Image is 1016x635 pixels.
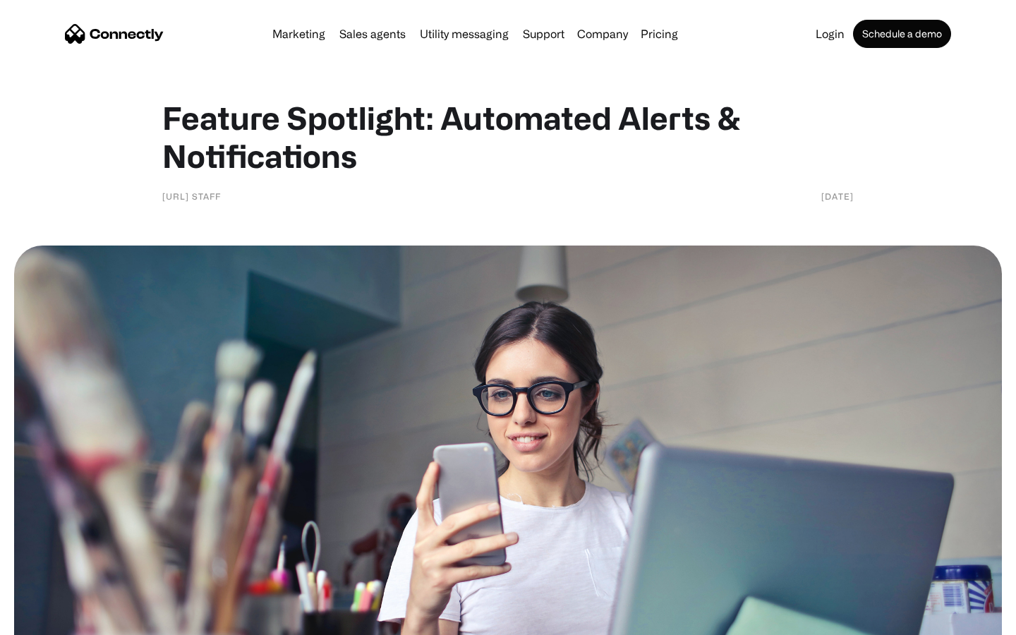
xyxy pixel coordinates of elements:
div: Company [577,24,628,44]
div: [URL] staff [162,189,221,203]
a: Support [517,28,570,40]
h1: Feature Spotlight: Automated Alerts & Notifications [162,99,854,175]
a: Marketing [267,28,331,40]
a: Utility messaging [414,28,514,40]
a: Sales agents [334,28,411,40]
div: [DATE] [821,189,854,203]
ul: Language list [28,610,85,630]
a: Schedule a demo [853,20,951,48]
a: Login [810,28,850,40]
aside: Language selected: English [14,610,85,630]
a: Pricing [635,28,684,40]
